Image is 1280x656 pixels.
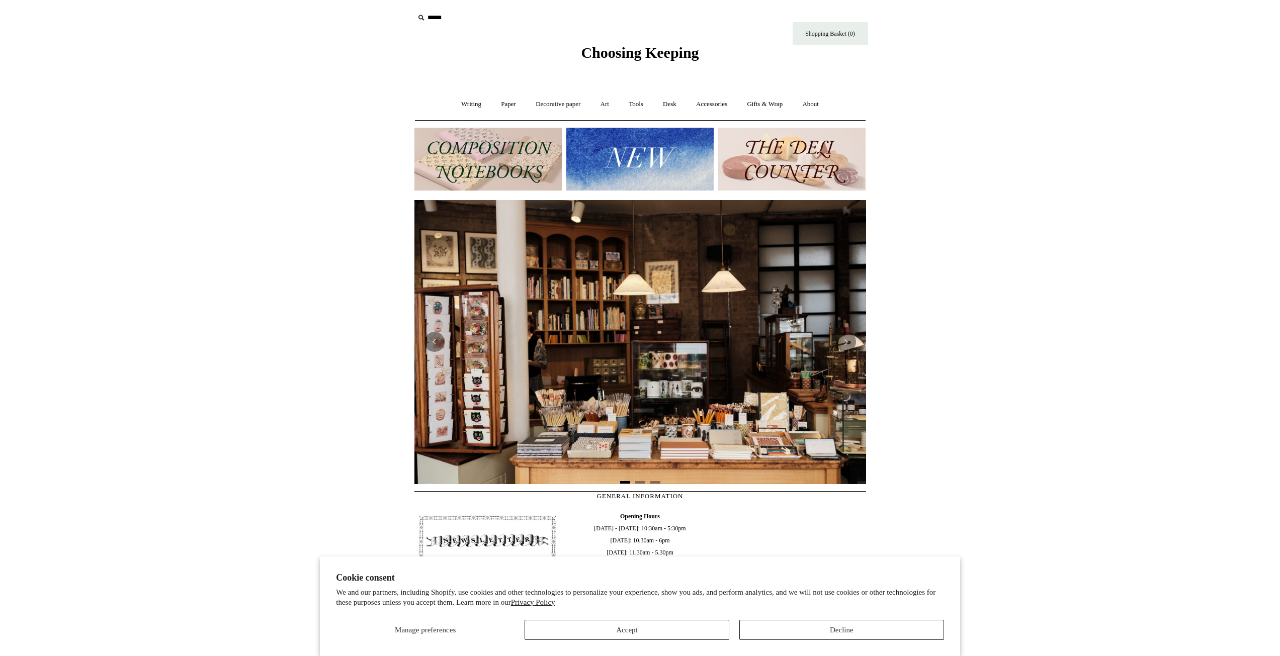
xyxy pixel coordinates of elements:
img: The Deli Counter [718,128,866,191]
a: About [793,91,828,118]
button: Previous [424,332,445,352]
button: Manage preferences [336,620,515,640]
button: Page 2 [635,481,645,484]
p: We and our partners, including Shopify, use cookies and other technologies to personalize your ex... [336,588,944,607]
button: Decline [739,620,944,640]
a: Decorative paper [527,91,589,118]
span: Manage preferences [395,626,456,634]
a: Gifts & Wrap [738,91,792,118]
a: Choosing Keeping [581,52,699,59]
a: Tools [620,91,652,118]
h2: Cookie consent [336,573,944,583]
a: Art [591,91,618,118]
span: Choosing Keeping [581,44,699,61]
img: 202302 Composition ledgers.jpg__PID:69722ee6-fa44-49dd-a067-31375e5d54ec [414,128,562,191]
b: Opening Hours [620,513,660,520]
a: Accessories [687,91,736,118]
span: GENERAL INFORMATION [597,492,684,500]
a: Writing [452,91,490,118]
img: New.jpg__PID:f73bdf93-380a-4a35-bcfe-7823039498e1 [566,128,714,191]
img: pf-4db91bb9--1305-Newsletter-Button_1200x.jpg [414,510,560,573]
img: 20250131 INSIDE OF THE SHOP.jpg__PID:b9484a69-a10a-4bde-9e8d-1408d3d5e6ad [414,200,866,484]
button: Next [836,332,856,352]
a: Privacy Policy [511,598,555,606]
button: Page 3 [650,481,660,484]
a: Paper [492,91,525,118]
a: Shopping Basket (0) [793,22,868,45]
span: [DATE] - [DATE]: 10:30am - 5:30pm [DATE]: 10.30am - 6pm [DATE]: 11.30am - 5.30pm 020 7613 3842 [567,510,713,607]
button: Page 1 [620,481,630,484]
a: Desk [654,91,686,118]
button: Accept [525,620,729,640]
